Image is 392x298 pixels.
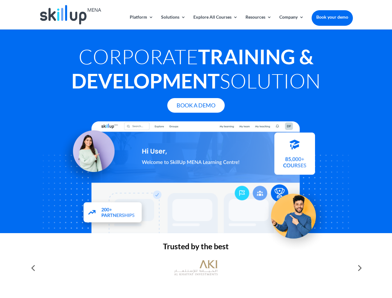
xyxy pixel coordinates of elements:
[167,98,225,113] a: Book A Demo
[77,199,149,233] img: Partners - SkillUp Mena
[161,15,186,29] a: Solutions
[193,15,238,29] a: Explore All Courses
[174,257,218,279] img: al khayyat investments logo
[289,231,392,298] iframe: Chat Widget
[130,15,153,29] a: Platform
[58,122,121,184] img: Learning Management Solution - SkillUp
[39,44,353,96] h1: Corporate Solution
[246,15,272,29] a: Resources
[312,10,353,24] a: Book your demo
[39,242,353,253] h2: Trusted by the best
[40,5,101,25] img: Skillup Mena
[279,15,304,29] a: Company
[262,182,331,251] img: Upskill your workforce - SkillUp
[274,135,315,178] img: Courses library - SkillUp MENA
[71,44,313,93] strong: Training & Development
